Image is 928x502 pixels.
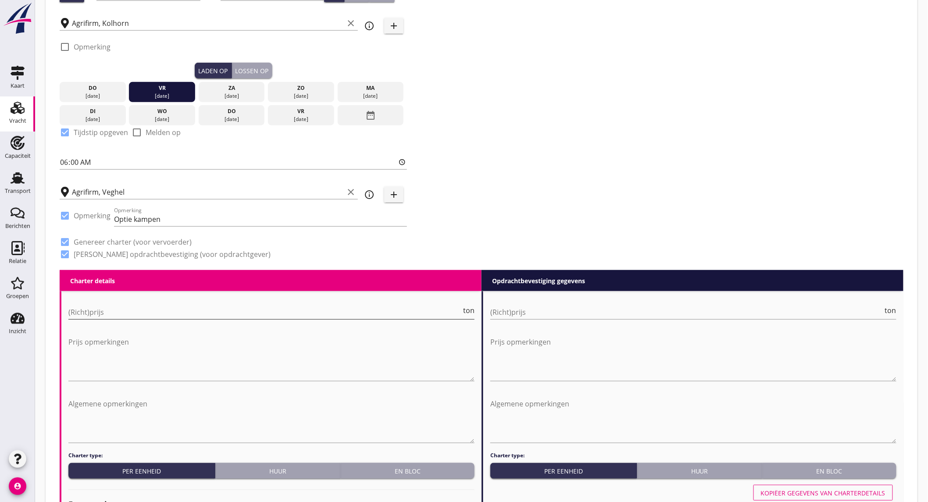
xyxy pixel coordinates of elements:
[753,485,893,501] button: Kopiëer gegevens van charterdetails
[270,84,332,92] div: zo
[68,452,475,459] h4: Charter type:
[490,463,637,479] button: Per eenheid
[215,463,341,479] button: Huur
[766,466,893,476] div: En bloc
[641,466,759,476] div: Huur
[72,185,344,199] input: Losplaats
[5,188,31,194] div: Transport
[11,83,25,89] div: Kaart
[201,84,263,92] div: za
[131,92,193,100] div: [DATE]
[236,66,269,75] div: Lossen op
[74,211,111,220] label: Opmerking
[490,305,883,319] input: (Richt)prijs
[270,107,332,115] div: vr
[62,107,124,115] div: di
[637,463,763,479] button: Huur
[341,463,475,479] button: En bloc
[6,293,29,299] div: Groepen
[146,128,181,137] label: Melden op
[9,258,26,264] div: Relatie
[344,466,471,476] div: En bloc
[340,84,402,92] div: ma
[195,63,232,78] button: Laden op
[389,21,399,31] i: add
[5,223,30,229] div: Berichten
[201,92,263,100] div: [DATE]
[346,18,356,28] i: clear
[763,463,896,479] button: En bloc
[5,153,31,159] div: Capaciteit
[490,335,896,381] textarea: Prijs opmerkingen
[201,115,263,123] div: [DATE]
[72,16,344,30] input: Laadplaats
[389,189,399,200] i: add
[198,66,228,75] div: Laden op
[201,107,263,115] div: do
[74,128,128,137] label: Tijdstip opgeven
[74,43,111,51] label: Opmerking
[72,466,211,476] div: Per eenheid
[365,107,376,123] i: date_range
[114,212,407,226] input: Opmerking
[74,238,192,246] label: Genereer charter (voor vervoerder)
[131,107,193,115] div: wo
[340,92,402,100] div: [DATE]
[74,250,271,259] label: [PERSON_NAME] opdrachtbevestiging (voor opdrachtgever)
[270,92,332,100] div: [DATE]
[131,84,193,92] div: vr
[346,187,356,197] i: clear
[270,115,332,123] div: [DATE]
[68,305,461,319] input: (Richt)prijs
[219,466,337,476] div: Huur
[364,21,375,31] i: info_outline
[68,335,475,381] textarea: Prijs opmerkingen
[68,463,215,479] button: Per eenheid
[494,466,633,476] div: Per eenheid
[885,307,896,314] span: ton
[62,84,124,92] div: do
[232,63,272,78] button: Lossen op
[62,92,124,100] div: [DATE]
[490,452,896,459] h4: Charter type:
[761,488,885,498] div: Kopiëer gegevens van charterdetails
[9,328,26,334] div: Inzicht
[68,397,475,443] textarea: Algemene opmerkingen
[131,115,193,123] div: [DATE]
[9,477,26,495] i: account_circle
[2,2,33,35] img: logo-small.a267ee39.svg
[62,115,124,123] div: [DATE]
[9,118,26,124] div: Vracht
[490,397,896,443] textarea: Algemene opmerkingen
[463,307,475,314] span: ton
[364,189,375,200] i: info_outline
